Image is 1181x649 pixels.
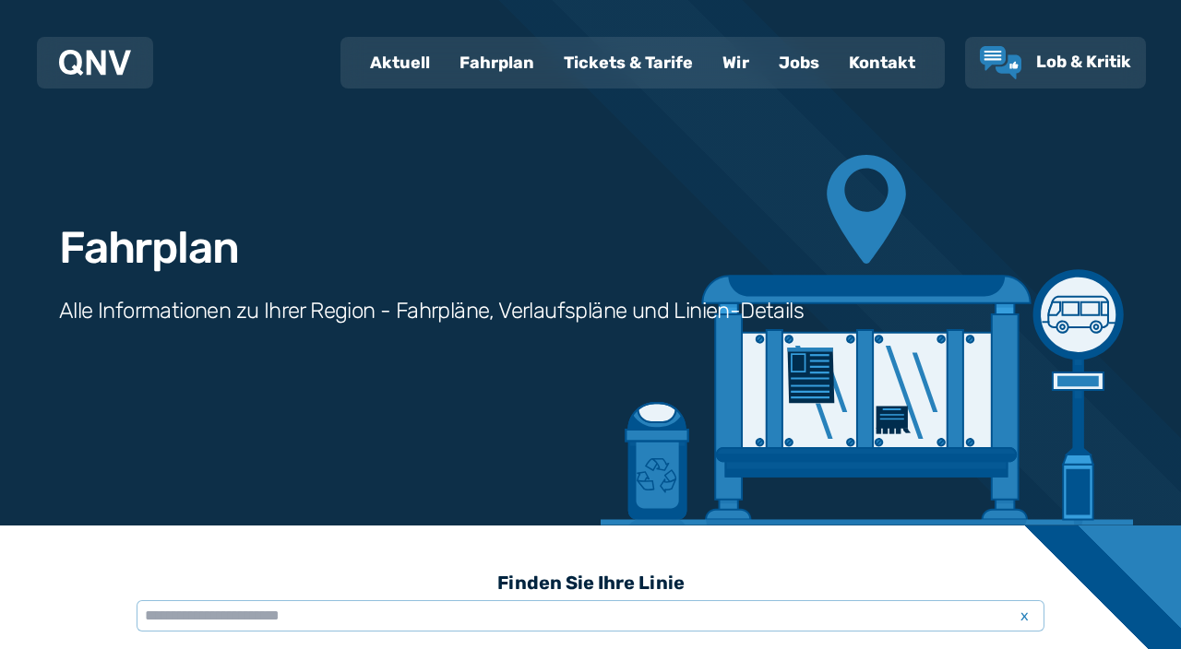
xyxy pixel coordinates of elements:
a: QNV Logo [59,44,131,81]
a: Tickets & Tarife [549,39,708,87]
a: Fahrplan [445,39,549,87]
span: x [1011,605,1037,627]
a: Jobs [764,39,834,87]
h3: Alle Informationen zu Ihrer Region - Fahrpläne, Verlaufspläne und Linien-Details [59,296,804,325]
a: Aktuell [355,39,445,87]
img: QNV Logo [59,50,131,76]
a: Kontakt [834,39,930,87]
h1: Fahrplan [59,226,238,270]
a: Wir [708,39,764,87]
span: Lob & Kritik [1036,52,1131,72]
h3: Finden Sie Ihre Linie [137,562,1044,603]
a: Lob & Kritik [980,46,1131,79]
